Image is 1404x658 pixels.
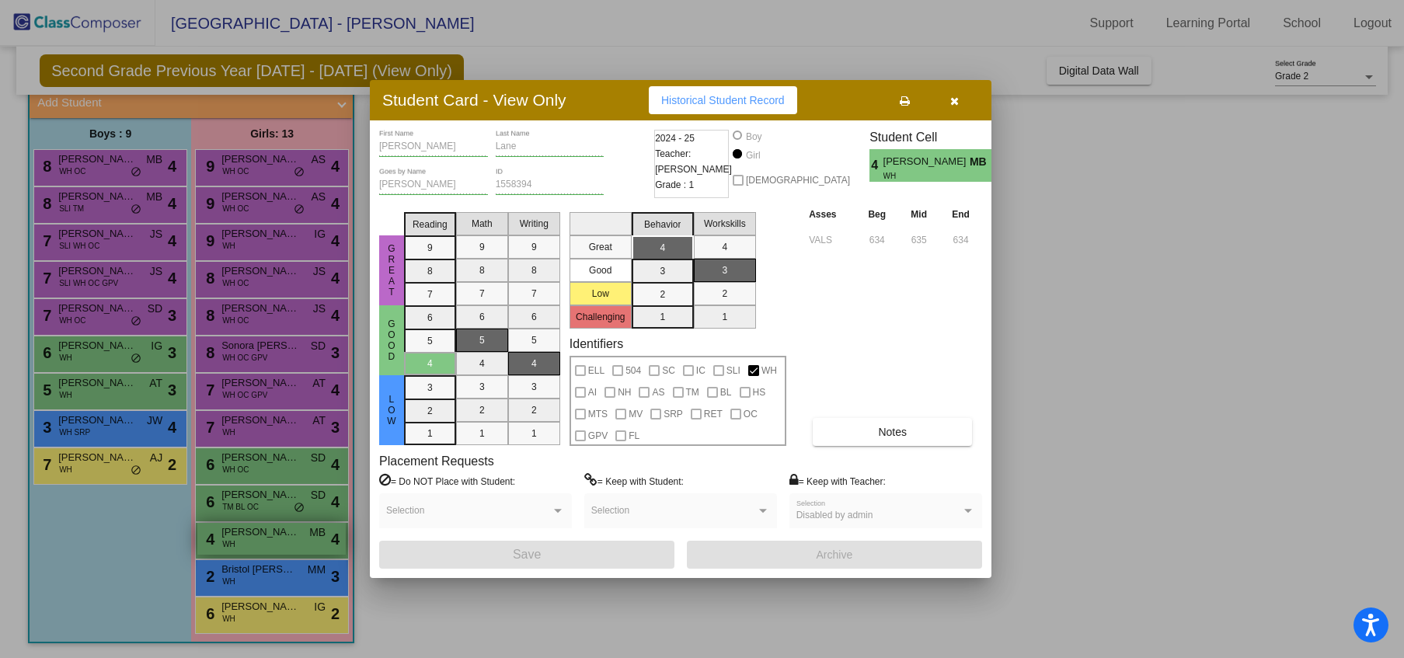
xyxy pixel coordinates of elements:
[704,405,723,423] span: RET
[379,541,674,569] button: Save
[379,473,515,489] label: = Do NOT Place with Student:
[898,206,939,223] th: Mid
[385,394,399,426] span: Low
[745,148,761,162] div: Girl
[744,405,758,423] span: OC
[655,177,694,193] span: Grade : 1
[513,548,541,561] span: Save
[588,426,608,445] span: GPV
[379,454,494,468] label: Placement Requests
[652,383,664,402] span: AS
[883,170,959,182] span: WH
[745,130,762,144] div: Boy
[570,336,623,351] label: Identifiers
[686,383,699,402] span: TM
[796,510,873,520] span: Disabled by admin
[662,361,675,380] span: SC
[746,171,850,190] span: [DEMOGRAPHIC_DATA]
[813,418,972,446] button: Notes
[726,361,740,380] span: SLI
[789,473,886,489] label: = Keep with Teacher:
[664,405,683,423] span: SRP
[878,426,907,438] span: Notes
[629,426,639,445] span: FL
[382,90,566,110] h3: Student Card - View Only
[991,156,1005,175] span: 4
[649,86,797,114] button: Historical Student Record
[496,179,604,190] input: Enter ID
[588,405,608,423] span: MTS
[655,131,695,146] span: 2024 - 25
[584,473,684,489] label: = Keep with Student:
[385,243,399,298] span: Great
[855,206,898,223] th: Beg
[655,146,732,177] span: Teacher: [PERSON_NAME]
[687,541,982,569] button: Archive
[809,228,852,252] input: assessment
[869,130,1005,144] h3: Student Cell
[970,154,991,170] span: MB
[805,206,855,223] th: Asses
[817,548,853,561] span: Archive
[625,361,641,380] span: 504
[939,206,982,223] th: End
[385,319,399,362] span: Good
[379,179,488,190] input: goes by name
[720,383,732,402] span: BL
[588,383,597,402] span: AI
[869,156,883,175] span: 4
[618,383,631,402] span: NH
[761,361,777,380] span: WH
[883,154,970,170] span: [PERSON_NAME]
[696,361,705,380] span: IC
[629,405,643,423] span: MV
[588,361,604,380] span: ELL
[661,94,785,106] span: Historical Student Record
[753,383,766,402] span: HS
